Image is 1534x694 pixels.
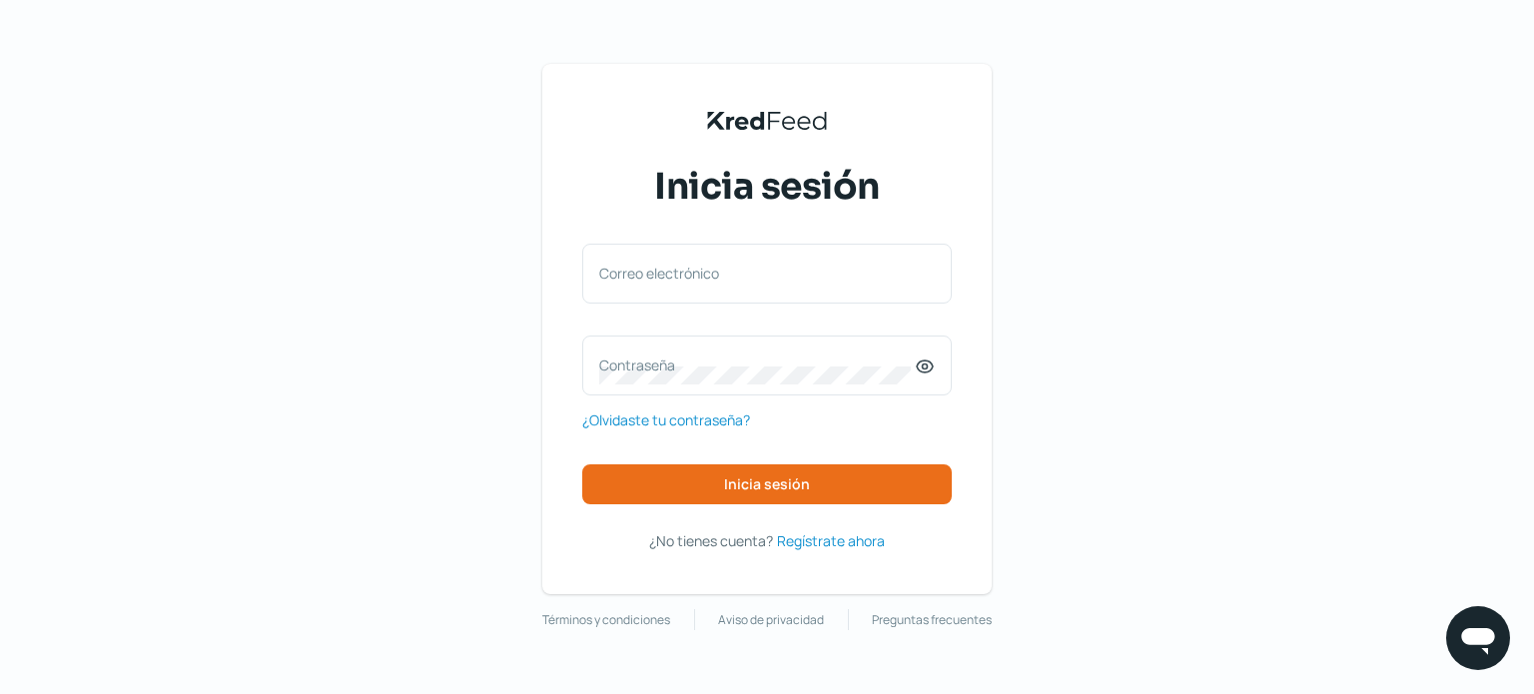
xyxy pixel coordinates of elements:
span: Inicia sesión [724,477,810,491]
a: ¿Olvidaste tu contraseña? [582,407,750,432]
label: Contraseña [599,355,915,374]
span: Inicia sesión [654,162,880,212]
a: Aviso de privacidad [718,609,824,631]
label: Correo electrónico [599,264,915,283]
img: chatIcon [1458,618,1498,658]
a: Regístrate ahora [777,528,885,553]
a: Términos y condiciones [542,609,670,631]
a: Preguntas frecuentes [872,609,992,631]
span: ¿No tienes cuenta? [649,531,773,550]
button: Inicia sesión [582,464,952,504]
